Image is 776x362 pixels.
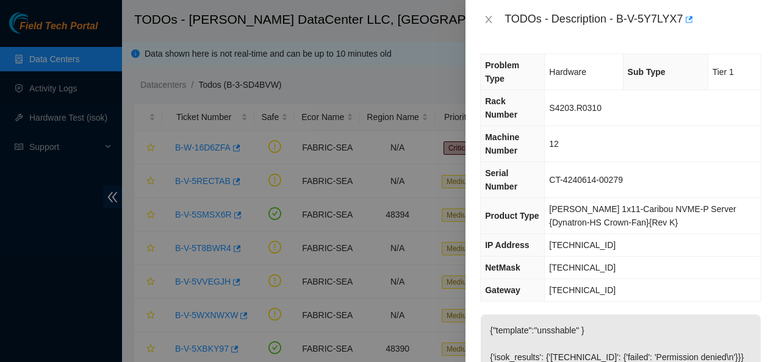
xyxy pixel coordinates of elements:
div: TODOs - Description - B-V-5Y7LYX7 [505,10,761,29]
span: Product Type [485,211,539,221]
span: NetMask [485,263,520,272]
span: Gateway [485,285,520,295]
span: 12 [549,139,559,149]
span: [TECHNICAL_ID] [549,285,616,295]
span: S4203.R0310 [549,103,602,113]
span: Problem Type [485,60,519,83]
span: [PERSON_NAME] 1x11-Caribou NVME-P Server {Dynatron-HS Crown-Fan}{Rev K} [549,204,736,227]
span: Serial Number [485,168,517,191]
span: Sub Type [628,67,666,77]
button: Close [480,14,497,26]
span: [TECHNICAL_ID] [549,240,616,250]
span: Rack Number [485,96,517,119]
span: Hardware [549,67,586,77]
span: close [484,15,494,24]
span: Tier 1 [713,67,734,77]
span: Machine Number [485,132,519,155]
span: [TECHNICAL_ID] [549,263,616,272]
span: IP Address [485,240,529,250]
span: CT-4240614-00279 [549,175,623,185]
